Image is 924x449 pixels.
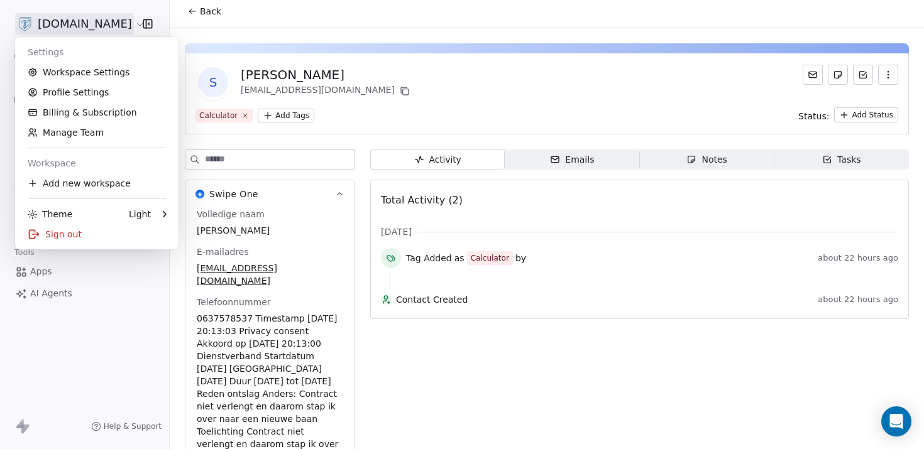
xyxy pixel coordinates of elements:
[129,208,151,220] div: Light
[20,102,173,122] a: Billing & Subscription
[20,42,173,62] div: Settings
[20,62,173,82] a: Workspace Settings
[20,82,173,102] a: Profile Settings
[20,153,173,173] div: Workspace
[28,208,72,220] div: Theme
[20,224,173,244] div: Sign out
[20,122,173,143] a: Manage Team
[20,173,173,193] div: Add new workspace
